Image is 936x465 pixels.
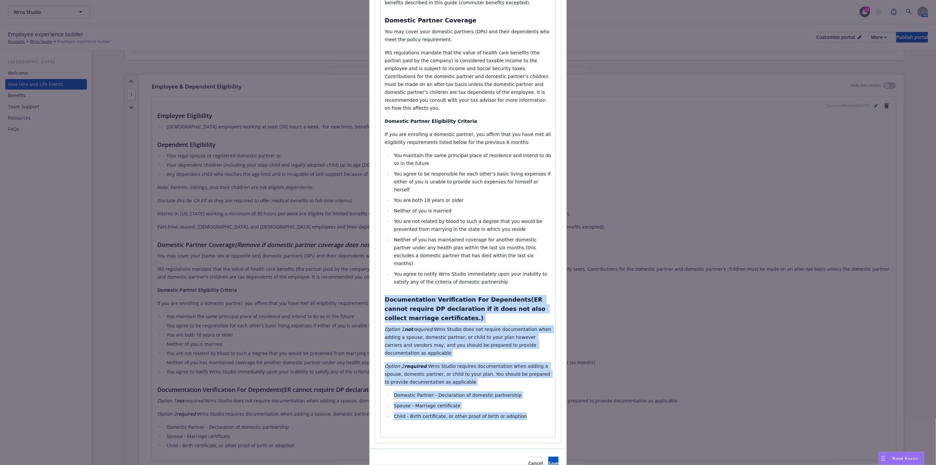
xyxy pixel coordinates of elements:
span: Wrns Studio requires documentation when adding a spouse, domestic partner, or child to your plan.... [385,364,552,385]
em: Option 1 [385,327,404,332]
span: Wrns Studio does not require documentation when adding a spouse, domestic partner, or child to yo... [385,327,553,356]
strong: not [404,327,413,332]
span: Nova Assist [893,455,919,461]
span: Neither of you has maintained coverage for another domestic partner under any health plan within ... [394,237,538,266]
span: You agree to be responsible for each other’s basic living expenses if either of you is unable to ... [394,171,552,192]
button: Nova Assist [879,452,924,465]
span: If you are enrolling a domestic partner, you affirm that you have met all eligibility requirement... [385,132,552,145]
span: Domestic Partner - Declaration of domestic partnership [394,393,522,398]
span: Child - Birth certificate, or other proof of birth or adoption [394,414,527,419]
div: Drag to move [879,452,887,465]
em: : [427,364,429,369]
span: Documentation Verification For Dependents(ER cannot require DP declaration if it does not also co... [385,296,548,321]
em: Option 2 [385,364,404,369]
em: required: [413,327,434,332]
span: You agree to notify Wrns Studio immediately upon your inability to satisfy any of the criteria of... [394,271,549,285]
span: Spouse - Marriage certificate [394,403,460,408]
span: Neither of you is married​ [394,208,452,213]
span: You are both 18 years or older​ [394,198,464,203]
strong: Domestic Partner Eligibility Criteria​ [385,119,477,124]
span: You may cover your domestic partners (DPs) and their dependents who meet the policy requirement. [385,29,551,42]
span: You are not related by blood to such a degree that you would be prevented from marrying in the st... [394,219,544,232]
strong: required [404,364,427,369]
span: Domestic Partner Coverage [385,17,477,24]
span: ​IRS regulations mandate that the value of health care benefits (the portion paid by the company)... [385,50,550,111]
span: You maintain the same principal place of residence and intend to do so in the future [394,153,553,166]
